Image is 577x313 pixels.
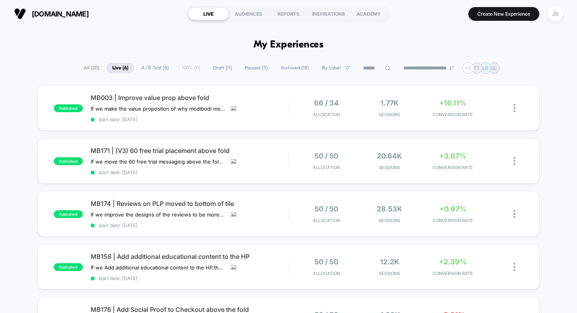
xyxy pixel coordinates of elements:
div: + 7 [462,62,474,74]
img: end [449,66,454,70]
span: Allocation [313,271,340,276]
span: 12.2k [380,258,399,266]
img: close [513,263,515,271]
span: +0.97% [439,205,466,213]
span: Sessions [360,218,419,223]
div: INSPIRATIONS [309,7,349,20]
p: GL [491,65,497,71]
div: LIVE [188,7,228,20]
span: +3.67% [439,152,466,160]
span: If we Add additional educational content to the HP,then CTR will increase,because visitors are be... [91,264,225,271]
span: If we make the value propositon of why modibodi more clear above the fold,then conversions will i... [91,106,225,112]
span: start date: [DATE] [91,275,288,281]
img: close [513,104,515,112]
span: published [54,210,83,218]
span: +16.11% [439,99,466,107]
div: REPORTS [268,7,309,20]
span: 20.64k [377,152,402,160]
span: Archived ( 18 ) [275,63,315,73]
span: CONVERSION RATE [423,165,482,170]
span: Allocation [313,218,340,223]
span: MB158 | Add additional educational content to the HP [91,253,288,260]
span: published [54,104,83,112]
span: Paused ( 3 ) [239,63,274,73]
span: +2.39% [439,258,467,266]
span: 28.53k [377,205,402,213]
button: JS [545,6,565,22]
h1: My Experiences [254,39,324,51]
span: CONVERSION RATE [423,112,482,117]
span: CONVERSION RATE [423,218,482,223]
span: Draft ( 11 ) [207,63,238,73]
span: MB174 | Reviews on PLP moved to bottom of tile [91,200,288,207]
div: JS [548,6,563,22]
div: AUDIENCES [228,7,268,20]
span: All ( 20 ) [78,63,105,73]
span: 66 / 34 [314,99,339,107]
span: start date: [DATE] [91,222,288,228]
span: start date: [DATE] [91,116,288,122]
p: LR [482,65,488,71]
span: MB003 | Improve value prop above fold [91,94,288,102]
span: 50 / 50 [314,258,338,266]
span: By Label [322,65,341,71]
img: close [513,157,515,165]
span: A/B Test ( 6 ) [135,63,175,73]
span: MB171 | (V3) 60 free trial placement above fold [91,147,288,155]
span: 50 / 50 [314,152,338,160]
div: ACADEMY [349,7,389,20]
span: Sessions [360,271,419,276]
span: If we move the 60 free trial messaging above the fold for mobile,then conversions will increase,b... [91,158,225,165]
span: Live ( 6 ) [106,63,134,73]
img: close [513,210,515,218]
img: Visually logo [14,8,26,20]
p: TT [473,65,480,71]
button: [DOMAIN_NAME] [12,7,91,20]
span: published [54,157,83,165]
span: 50 / 50 [314,205,338,213]
span: If we improve the designs of the reviews to be more visible and credible,then conversions will in... [91,211,225,218]
span: published [54,263,83,271]
span: start date: [DATE] [91,169,288,175]
span: Sessions [360,165,419,170]
span: Allocation [313,112,340,117]
span: Allocation [313,165,340,170]
span: [DOMAIN_NAME] [32,10,89,18]
button: Create New Experience [468,7,539,21]
span: 1.77k [380,99,399,107]
span: CONVERSION RATE [423,271,482,276]
span: Sessions [360,112,419,117]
